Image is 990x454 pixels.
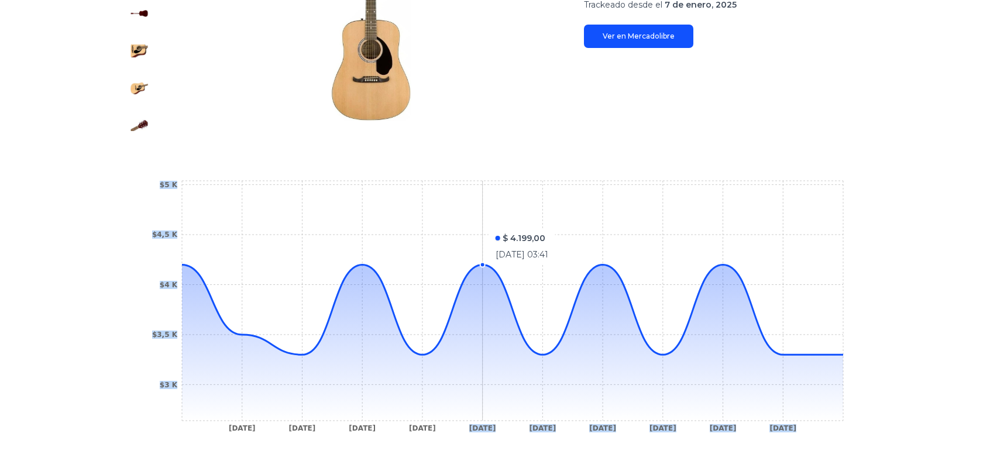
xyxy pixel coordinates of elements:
[160,381,178,389] tspan: $3 K
[769,424,796,432] tspan: [DATE]
[130,79,149,98] img: Guitarra acústica Fender FA-125 para diestros natural brillante
[584,25,693,48] a: Ver en Mercadolibre
[589,424,616,432] tspan: [DATE]
[152,331,178,339] tspan: $3,5 K
[229,424,256,432] tspan: [DATE]
[469,424,496,432] tspan: [DATE]
[160,281,178,289] tspan: $4 K
[289,424,316,432] tspan: [DATE]
[710,424,737,432] tspan: [DATE]
[649,424,676,432] tspan: [DATE]
[349,424,376,432] tspan: [DATE]
[160,181,178,189] tspan: $5 K
[409,424,436,432] tspan: [DATE]
[130,116,149,135] img: Guitarra acústica Fender FA-125 para diestros natural brillante
[130,42,149,60] img: Guitarra acústica Fender FA-125 para diestros natural brillante
[130,4,149,23] img: Guitarra acústica Fender FA-125 para diestros natural brillante
[152,231,178,239] tspan: $4,5 K
[530,424,556,432] tspan: [DATE]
